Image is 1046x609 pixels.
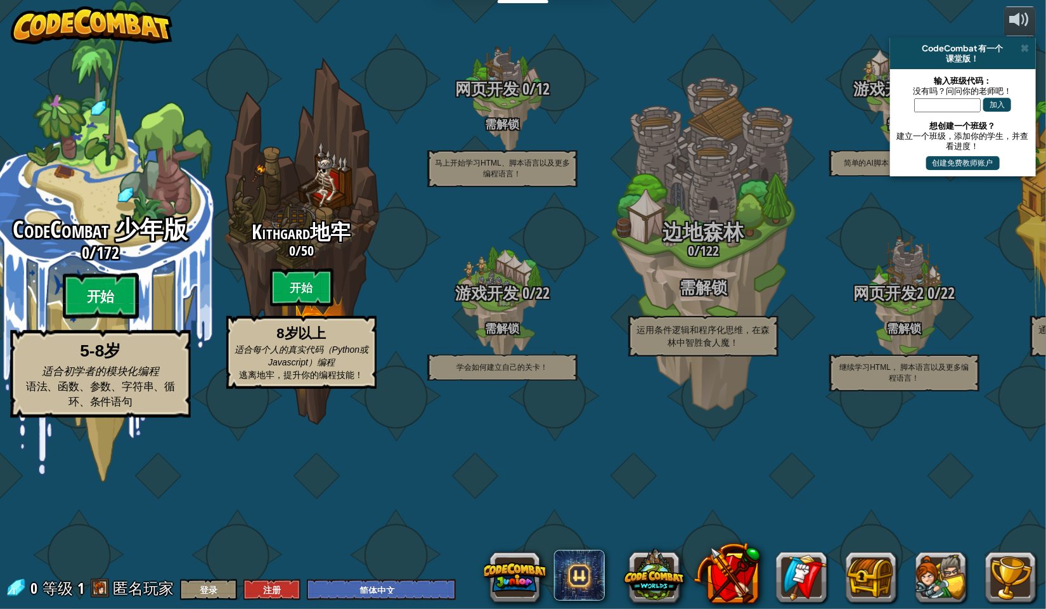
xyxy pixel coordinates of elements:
[519,282,529,304] span: 0
[854,282,924,304] span: 网页开发2
[402,81,603,98] h3: /
[603,243,804,258] h3: /
[895,43,1031,53] div: CodeCombat 有一个
[854,78,924,100] span: 游戏开发2
[402,285,603,302] h3: /
[896,86,1030,96] div: 没有吗？问问你的老师吧！
[235,344,369,367] span: 适合每个人的真实代码（Python或Javascript）编程
[896,131,1030,151] div: 建立一个班级，添加你的学生，并查看进度！
[896,75,1030,86] div: 输入班级代码：
[700,241,719,260] span: 122
[276,325,326,341] strong: 8岁以上
[603,279,804,296] h3: 需解锁
[11,6,173,44] img: CodeCombat - Learn how to code by playing a game
[80,342,121,361] strong: 5-8岁
[402,118,603,130] h4: 需解锁
[77,578,84,598] span: 1
[201,243,402,258] h3: /
[536,282,550,304] span: 22
[252,218,351,246] span: Kithgard地牢
[804,118,1005,130] h4: 需解锁
[844,159,965,167] span: 简单的AI脚本，可定制的单位和目标
[243,579,300,600] button: 注册
[941,282,955,304] span: 22
[455,282,519,304] span: 游戏开发
[804,285,1005,302] h3: /
[13,213,188,246] span: CodeCombat 少年版
[926,156,1000,170] button: 创建免费教师账户
[180,579,237,600] button: 登录
[804,322,1005,334] h4: 需解锁
[637,325,770,348] span: 运用条件逻辑和程序化思维，在森林中智胜食人魔！
[688,241,694,260] span: 0
[30,578,41,598] span: 0
[26,380,175,407] span: 语法、函数、参数、字符串、循环、条件语句
[63,273,139,319] btn: 开始
[42,365,159,377] span: 适合初学者的模块化编程
[536,78,550,100] span: 12
[924,282,935,304] span: 0
[301,241,314,260] span: 50
[435,159,570,178] span: 马上开始学习HTML、脚本语言以及更多编程语言！
[804,81,1005,98] h3: /
[402,322,603,334] h4: 需解锁
[42,578,73,599] span: 等级
[82,241,89,264] span: 0
[457,363,548,372] span: 学会如何建立自己的关卡！
[289,241,295,260] span: 0
[896,121,1030,131] div: 想创建一个班级？
[1004,6,1036,36] button: 音量调节
[270,268,333,306] btn: 开始
[840,363,969,383] span: 继续学习HTML， 脚本语言以及更多编程语言！
[201,40,402,442] div: Complete previous world to unlock
[96,241,119,264] span: 172
[455,78,519,100] span: 网页开发
[983,98,1011,112] button: 加入
[240,370,364,380] span: 逃离地牢，提升你的编程技能！
[895,53,1031,63] div: 课堂版！
[113,578,174,598] span: 匿名玩家
[519,78,529,100] span: 0
[663,218,744,246] span: 边地森林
